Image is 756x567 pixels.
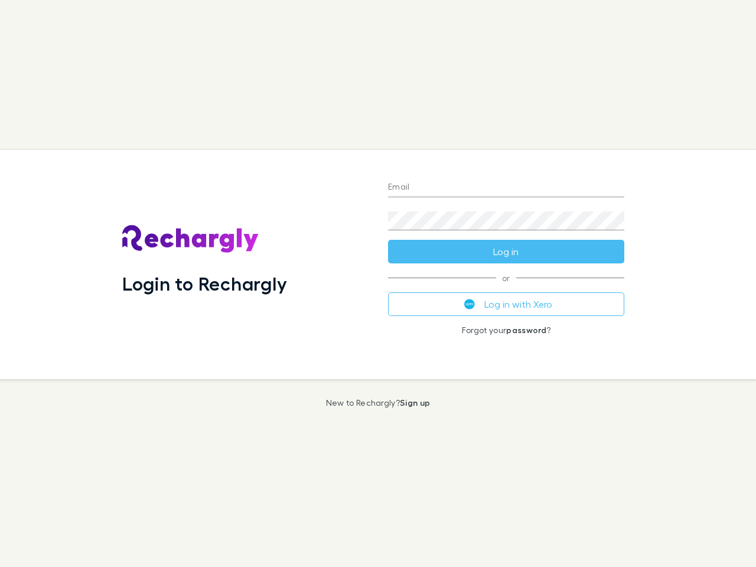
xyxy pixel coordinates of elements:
a: password [506,325,546,335]
p: New to Rechargly? [326,398,431,408]
button: Log in [388,240,624,263]
a: Sign up [400,397,430,408]
h1: Login to Rechargly [122,272,287,295]
button: Log in with Xero [388,292,624,316]
p: Forgot your ? [388,325,624,335]
img: Rechargly's Logo [122,225,259,253]
img: Xero's logo [464,299,475,309]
